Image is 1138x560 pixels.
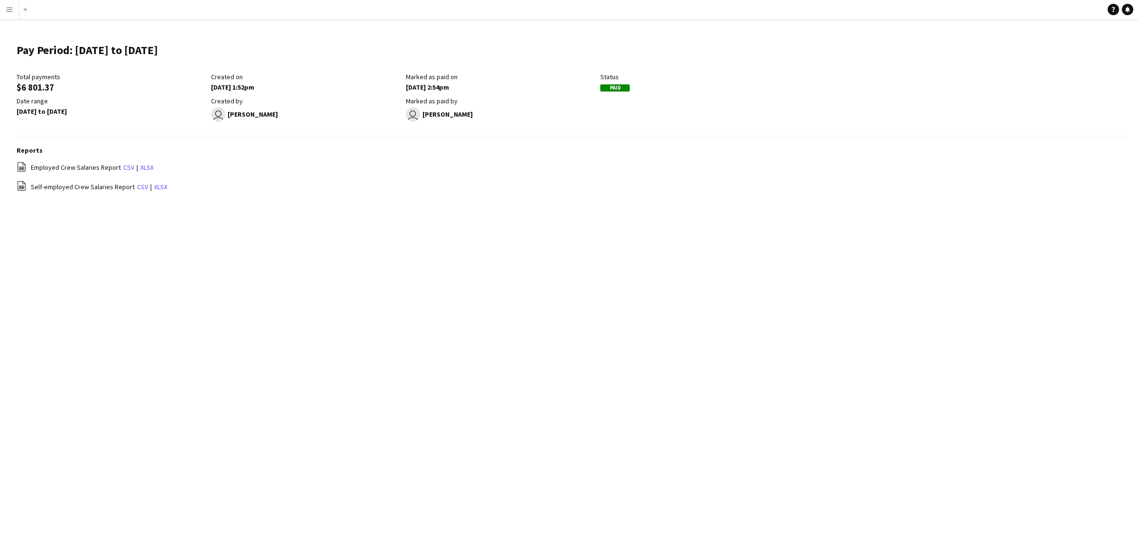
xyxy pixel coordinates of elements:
[31,163,121,172] span: Employed Crew Salaries Report
[211,97,401,105] div: Created by
[17,43,158,57] h1: Pay Period: [DATE] to [DATE]
[17,73,206,81] div: Total payments
[154,183,167,191] a: xlsx
[17,162,1129,174] div: |
[123,163,134,172] a: csv
[211,107,401,121] div: [PERSON_NAME]
[406,83,596,92] div: [DATE] 2:54pm
[406,107,596,121] div: [PERSON_NAME]
[211,83,401,92] div: [DATE] 1:52pm
[17,107,206,116] div: [DATE] to [DATE]
[211,73,401,81] div: Created on
[17,146,1129,155] h3: Reports
[17,83,206,92] div: $6 801.37
[17,181,1129,193] div: |
[406,97,596,105] div: Marked as paid by
[406,73,596,81] div: Marked as paid on
[137,183,148,191] a: csv
[140,163,154,172] a: xlsx
[17,97,206,105] div: Date range
[31,183,135,191] span: Self-employed Crew Salaries Report
[600,84,630,92] span: Paid
[600,73,790,81] div: Status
